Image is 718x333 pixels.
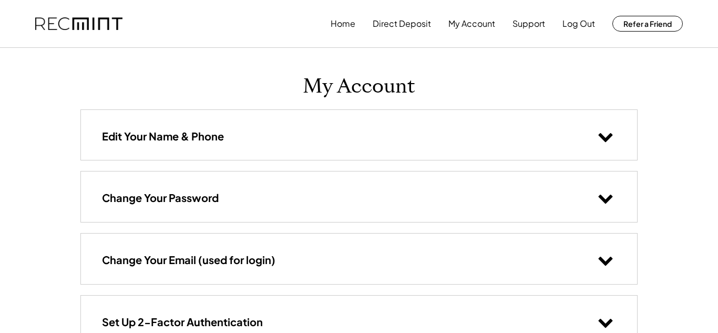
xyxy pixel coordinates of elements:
[102,253,275,267] h3: Change Your Email (used for login)
[303,74,415,99] h1: My Account
[102,129,224,143] h3: Edit Your Name & Phone
[512,13,545,34] button: Support
[612,16,683,32] button: Refer a Friend
[35,17,122,31] img: recmint-logotype%403x.png
[373,13,431,34] button: Direct Deposit
[102,191,219,205] h3: Change Your Password
[562,13,595,34] button: Log Out
[102,315,263,329] h3: Set Up 2-Factor Authentication
[448,13,495,34] button: My Account
[331,13,355,34] button: Home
